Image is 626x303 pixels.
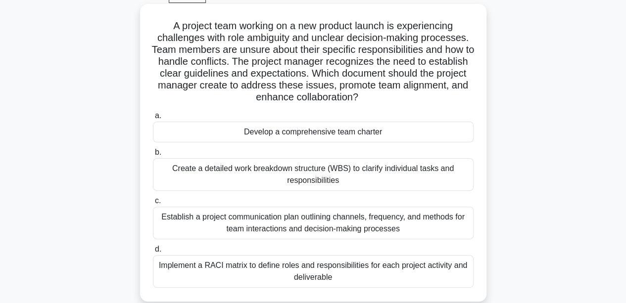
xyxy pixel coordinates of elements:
span: b. [155,148,161,156]
div: Create a detailed work breakdown structure (WBS) to clarify individual tasks and responsibilities [153,158,474,191]
div: Establish a project communication plan outlining channels, frequency, and methods for team intera... [153,207,474,239]
span: c. [155,196,161,205]
h5: A project team working on a new product launch is experiencing challenges with role ambiguity and... [152,20,475,104]
div: Implement a RACI matrix to define roles and responsibilities for each project activity and delive... [153,255,474,288]
div: Develop a comprehensive team charter [153,122,474,142]
span: a. [155,111,161,120]
span: d. [155,245,161,253]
